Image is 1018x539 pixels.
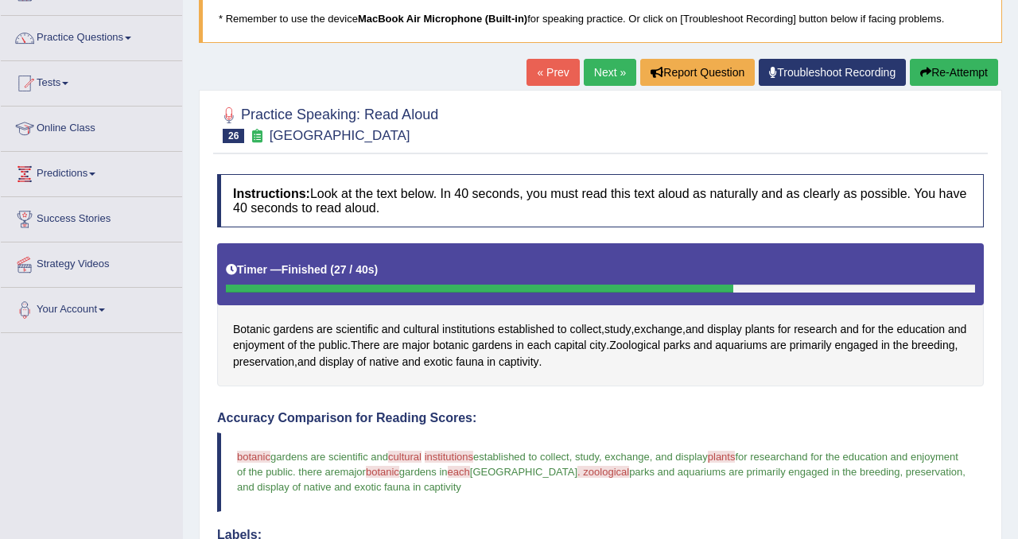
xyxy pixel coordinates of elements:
span: Click to see word definition [357,354,367,370]
span: Click to see word definition [554,337,586,354]
small: [GEOGRAPHIC_DATA] [270,128,410,143]
span: , [650,451,653,463]
b: MacBook Air Microphone (Built-in) [358,13,527,25]
span: and display of native and exotic fauna in captivity [237,481,461,493]
a: Predictions [1,152,182,192]
h4: Look at the text below. In 40 seconds, you must read this text aloud as naturally and as clearly ... [217,174,984,227]
a: Online Class [1,107,182,146]
span: [GEOGRAPHIC_DATA] [470,466,577,478]
a: Next » [584,59,636,86]
span: Click to see word definition [336,321,379,338]
span: Click to see word definition [233,354,294,370]
span: gardens are scientific and [270,451,388,463]
span: cultural [388,451,422,463]
b: 27 / 40s [334,263,375,276]
span: Click to see word definition [609,337,660,354]
span: and display [655,451,708,463]
button: Re-Attempt [910,59,998,86]
span: parks and aquariums are primarily engaged in the breeding [629,466,899,478]
span: Click to see word definition [715,337,767,354]
span: Click to see word definition [318,337,348,354]
span: plants [708,451,736,463]
a: Success Stories [1,197,182,237]
span: Click to see word definition [274,321,314,338]
span: 26 [223,129,244,143]
span: preservation [906,466,963,478]
span: Click to see word definition [527,337,551,354]
span: institutions [425,451,473,463]
span: Click to see word definition [694,337,712,354]
span: , [900,466,903,478]
span: Click to see word definition [893,337,908,354]
div: , , , . . , , . [217,243,984,386]
h2: Practice Speaking: Read Aloud [217,103,438,143]
span: Click to see word definition [402,354,421,370]
span: Click to see word definition [442,321,495,338]
span: Click to see word definition [456,354,484,370]
span: established to collect [473,451,569,463]
span: Click to see word definition [351,337,380,354]
span: Click to see word definition [794,321,837,338]
span: Click to see word definition [835,337,879,354]
b: ( [330,263,334,276]
span: Click to see word definition [604,321,631,338]
span: Click to see word definition [841,321,859,338]
span: gardens in [399,466,448,478]
a: Your Account [1,288,182,328]
span: Click to see word definition [383,337,398,354]
span: Click to see word definition [948,321,966,338]
a: « Prev [526,59,579,86]
a: Strategy Videos [1,242,182,282]
span: Click to see word definition [382,321,400,338]
small: Exam occurring question [248,129,265,144]
span: Click to see word definition [634,321,682,338]
span: Click to see word definition [403,321,439,338]
span: major [340,466,366,478]
span: botanic [237,451,270,463]
span: Click to see word definition [499,354,539,370]
span: Click to see word definition [319,354,354,370]
b: Instructions: [233,187,310,200]
span: Click to see word definition [233,337,285,354]
span: Click to see word definition [515,337,524,354]
span: Click to see word definition [472,337,512,354]
span: Click to see word definition [233,321,270,338]
h5: Timer — [226,264,378,276]
span: Click to see word definition [589,337,606,354]
span: Click to see word definition [896,321,945,338]
span: Click to see word definition [790,337,832,354]
b: Finished [282,263,328,276]
span: . [293,466,296,478]
b: ) [375,263,379,276]
span: , [962,466,966,478]
span: Click to see word definition [317,321,332,338]
span: Click to see word definition [881,337,890,354]
span: Click to see word definition [369,354,398,370]
span: Click to see word definition [686,321,704,338]
span: Click to see word definition [287,337,297,354]
span: Click to see word definition [745,321,775,338]
span: . zoological [577,466,629,478]
span: Click to see word definition [402,337,430,354]
span: Click to see word definition [663,337,690,354]
a: Troubleshoot Recording [759,59,906,86]
span: Click to see word definition [878,321,893,338]
span: Click to see word definition [498,321,554,338]
span: there are [298,466,340,478]
button: Report Question [640,59,755,86]
a: Practice Questions [1,16,182,56]
span: Click to see word definition [771,337,787,354]
span: , [569,451,573,463]
h4: Accuracy Comparison for Reading Scores: [217,411,984,425]
span: study [575,451,599,463]
span: for research [735,451,790,463]
span: each [448,466,470,478]
span: , [599,451,602,463]
span: Click to see word definition [297,354,316,370]
span: Click to see word definition [300,337,315,354]
span: exchange [604,451,649,463]
span: Click to see word definition [862,321,875,338]
span: botanic [366,466,399,478]
span: Click to see word definition [433,337,468,354]
span: Click to see word definition [424,354,453,370]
